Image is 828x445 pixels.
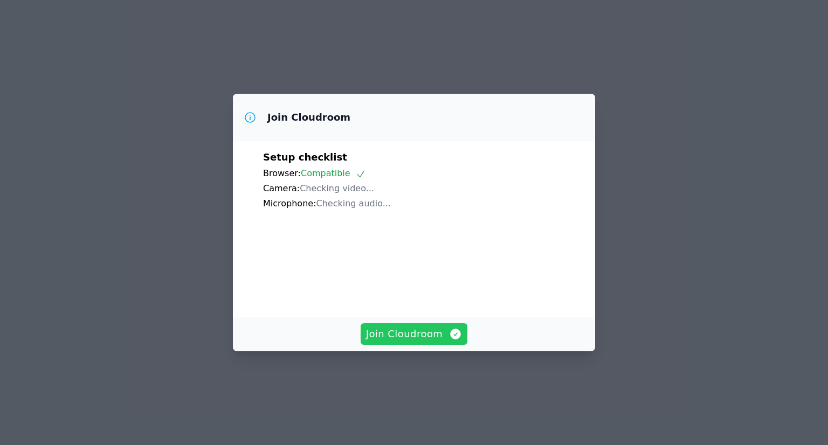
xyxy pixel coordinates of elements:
span: Compatible [301,168,366,178]
span: Camera: [263,183,300,193]
span: Checking audio... [316,198,391,208]
span: Microphone: [263,198,316,208]
span: Browser: [263,168,301,178]
span: Join Cloudroom [366,326,463,342]
span: Checking video... [300,183,374,193]
span: Setup checklist [263,151,347,163]
button: Join Cloudroom [361,323,468,345]
h3: Join Cloudroom [267,111,350,124]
